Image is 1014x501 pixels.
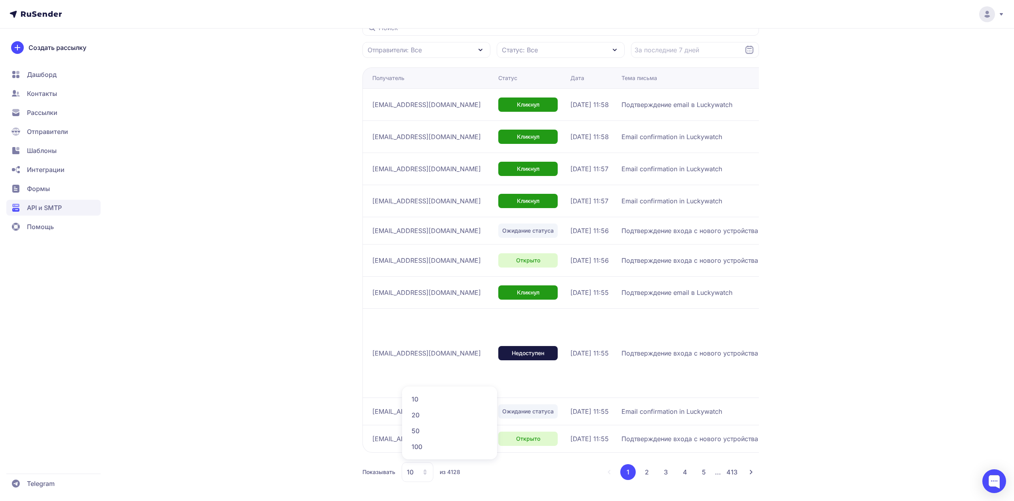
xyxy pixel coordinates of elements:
[570,348,609,358] span: [DATE] 11:55
[6,476,101,491] a: Telegram
[570,74,584,82] div: Дата
[517,289,539,296] span: Кликнул
[517,165,539,173] span: Кликнул
[570,164,608,174] span: [DATE] 11:57
[407,467,414,477] span: 10
[621,348,805,358] span: Подтверждение входа с нового устройства на Luckywatch
[621,164,722,174] span: Email confirmation in Luckywatch
[498,74,517,82] div: Статус
[407,439,492,455] span: 100
[27,127,68,136] span: Отправители
[27,222,54,231] span: Помощь
[372,226,481,235] span: [EMAIL_ADDRESS][DOMAIN_NAME]
[517,197,539,205] span: Кликнул
[570,256,609,265] span: [DATE] 11:56
[372,100,481,109] span: [EMAIL_ADDRESS][DOMAIN_NAME]
[570,226,609,235] span: [DATE] 11:56
[516,435,540,443] span: Открыто
[372,288,481,297] span: [EMAIL_ADDRESS][DOMAIN_NAME]
[362,468,395,476] span: Показывать
[621,407,722,416] span: Email confirmation in Luckywatch
[639,464,655,480] button: 2
[621,100,732,109] span: Подтверждение email в Luckywatch
[621,256,805,265] span: Подтверждение входа с нового устройства на Luckywatch
[621,226,805,235] span: Подтверждение входа с нового устройства на Luckywatch
[570,196,608,206] span: [DATE] 11:57
[502,407,554,415] span: Ожидание статуса
[440,468,460,476] span: из 4128
[372,132,481,142] span: [EMAIL_ADDRESS][DOMAIN_NAME]
[372,348,481,358] span: [EMAIL_ADDRESS][DOMAIN_NAME]
[27,70,57,79] span: Дашборд
[27,89,57,98] span: Контакты
[570,434,609,444] span: [DATE] 11:55
[570,132,609,142] span: [DATE] 11:58
[677,464,693,480] button: 4
[620,464,636,480] button: 1
[570,407,609,416] span: [DATE] 11:55
[27,165,65,174] span: Интеграции
[724,464,740,480] button: 413
[516,256,540,264] span: Открыто
[621,434,805,444] span: Подтверждение входа с нового устройства на Luckywatch
[27,479,55,488] span: Telegram
[621,132,722,142] span: Email confirmation in Luckywatch
[368,45,422,55] span: Отправители: Все
[27,203,62,212] span: API и SMTP
[372,74,404,82] div: Получатель
[372,196,481,206] span: [EMAIL_ADDRESS][DOMAIN_NAME]
[407,407,492,423] span: 20
[621,74,657,82] div: Тема письма
[696,464,712,480] button: 5
[570,100,609,109] span: [DATE] 11:58
[372,164,481,174] span: [EMAIL_ADDRESS][DOMAIN_NAME]
[570,288,609,297] span: [DATE] 11:55
[621,196,722,206] span: Email confirmation in Luckywatch
[29,43,86,52] span: Создать рассылку
[407,423,492,439] span: 50
[658,464,674,480] button: 3
[502,227,554,235] span: Ожидание статуса
[715,468,721,476] span: ...
[27,146,57,155] span: Шаблоны
[372,407,481,416] span: [EMAIL_ADDRESS][DOMAIN_NAME]
[517,101,539,109] span: Кликнул
[372,256,481,265] span: [EMAIL_ADDRESS][DOMAIN_NAME]
[631,42,759,58] input: Datepicker input
[407,391,492,407] span: 10
[621,288,732,297] span: Подтверждение email в Luckywatch
[27,108,57,117] span: Рассылки
[502,45,538,55] span: Статус: Все
[512,349,544,357] span: Недоступен
[372,434,481,444] span: [EMAIL_ADDRESS][DOMAIN_NAME]
[517,133,539,141] span: Кликнул
[27,184,50,193] span: Формы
